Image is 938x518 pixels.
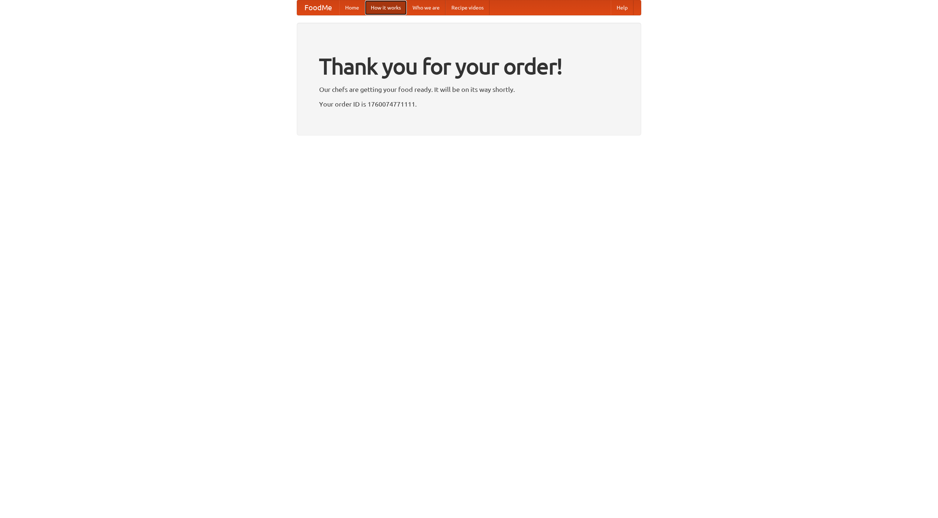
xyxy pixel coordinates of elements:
[365,0,407,15] a: How it works
[319,98,619,109] p: Your order ID is 1760074771111.
[611,0,634,15] a: Help
[297,0,339,15] a: FoodMe
[319,84,619,95] p: Our chefs are getting your food ready. It will be on its way shortly.
[339,0,365,15] a: Home
[407,0,446,15] a: Who we are
[319,49,619,84] h1: Thank you for your order!
[446,0,490,15] a: Recipe videos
